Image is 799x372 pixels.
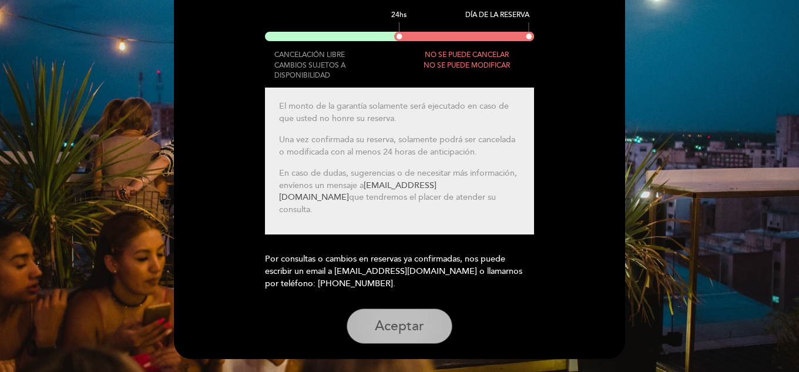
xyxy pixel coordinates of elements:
[391,10,407,20] div: 24hs
[465,10,529,20] div: DÍA DE LA RESERVA
[399,50,534,70] div: NO SE PUEDE CANCELAR NO SE PUEDE MODIFICAR
[347,309,452,344] button: Aceptar
[265,253,535,290] p: Por consultas o cambios en reservas ya confirmadas, nos puede escribir un email a [EMAIL_ADDRESS]...
[279,134,521,158] p: Una vez confirmada su reserva, solamente podrá ser cancelada o modificada con al menos 24 horas d...
[279,167,521,216] p: En caso de dudas, sugerencias o de necesitar más información, envíenos un mensaje a que tendremos...
[279,100,521,125] p: El monto de la garantía solamente será ejecutado en caso de que usted no honre su reserva.
[265,22,535,41] img: terms-and-conditions-chart.png
[265,50,399,80] div: CANCELACIÓN LIBRE CAMBIOS SUJETOS A DISPONIBILIDAD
